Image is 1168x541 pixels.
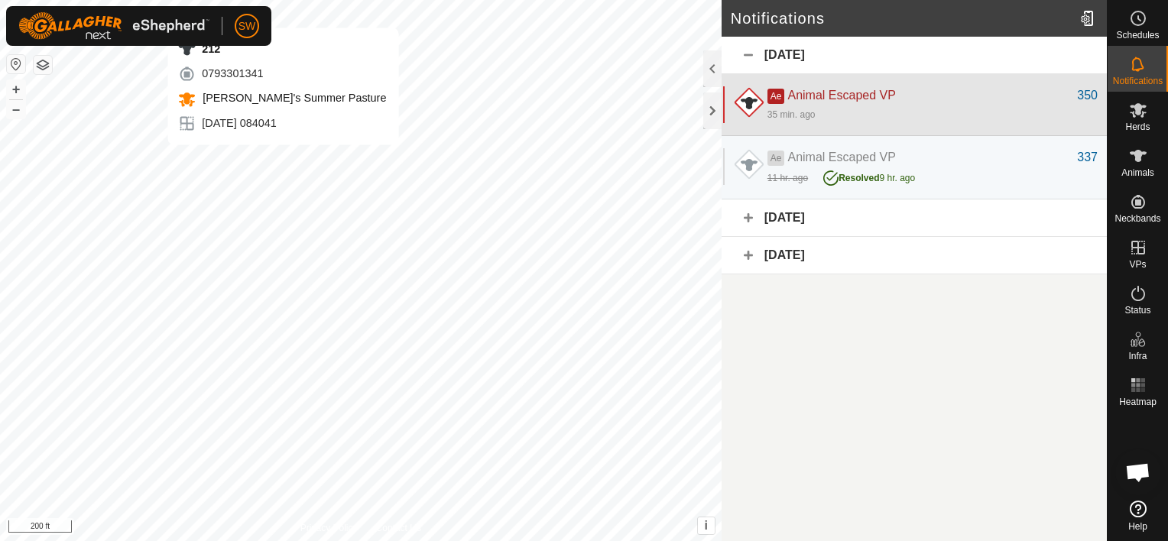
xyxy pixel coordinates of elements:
span: VPs [1129,260,1146,269]
span: Infra [1128,351,1147,361]
button: + [7,80,25,99]
span: Help [1128,522,1147,531]
div: 212 [177,40,386,58]
span: SW [238,18,256,34]
div: 35 min. ago [767,108,816,121]
img: Gallagher Logo [18,12,209,40]
div: [DATE] [722,37,1107,74]
div: [DATE] 084041 [177,115,386,133]
span: Notifications [1113,76,1163,86]
span: Neckbands [1114,214,1160,223]
div: 350 [1077,86,1098,105]
span: Animals [1121,168,1154,177]
span: Status [1124,306,1150,315]
span: [PERSON_NAME]'s Summer Pasture [199,92,386,104]
div: 11 hr. ago [767,171,808,185]
a: Help [1108,494,1168,537]
button: i [698,517,715,534]
button: Reset Map [7,55,25,73]
span: i [705,519,708,532]
h2: Notifications [731,9,1074,28]
div: 9 hr. ago [823,167,915,185]
span: Animal Escaped VP [787,151,895,164]
span: Heatmap [1119,397,1157,407]
div: 0793301341 [177,64,386,83]
div: 337 [1077,148,1098,167]
div: [DATE] [722,237,1107,274]
a: Contact Us [376,521,421,535]
span: Ae [767,151,785,166]
span: Resolved [839,173,879,183]
button: – [7,100,25,118]
button: Map Layers [34,56,52,74]
span: Ae [767,89,785,104]
a: Open chat [1115,449,1161,495]
span: Animal Escaped VP [787,89,895,102]
a: Privacy Policy [300,521,358,535]
span: Herds [1125,122,1150,131]
span: Schedules [1116,31,1159,40]
div: [DATE] [722,199,1107,237]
